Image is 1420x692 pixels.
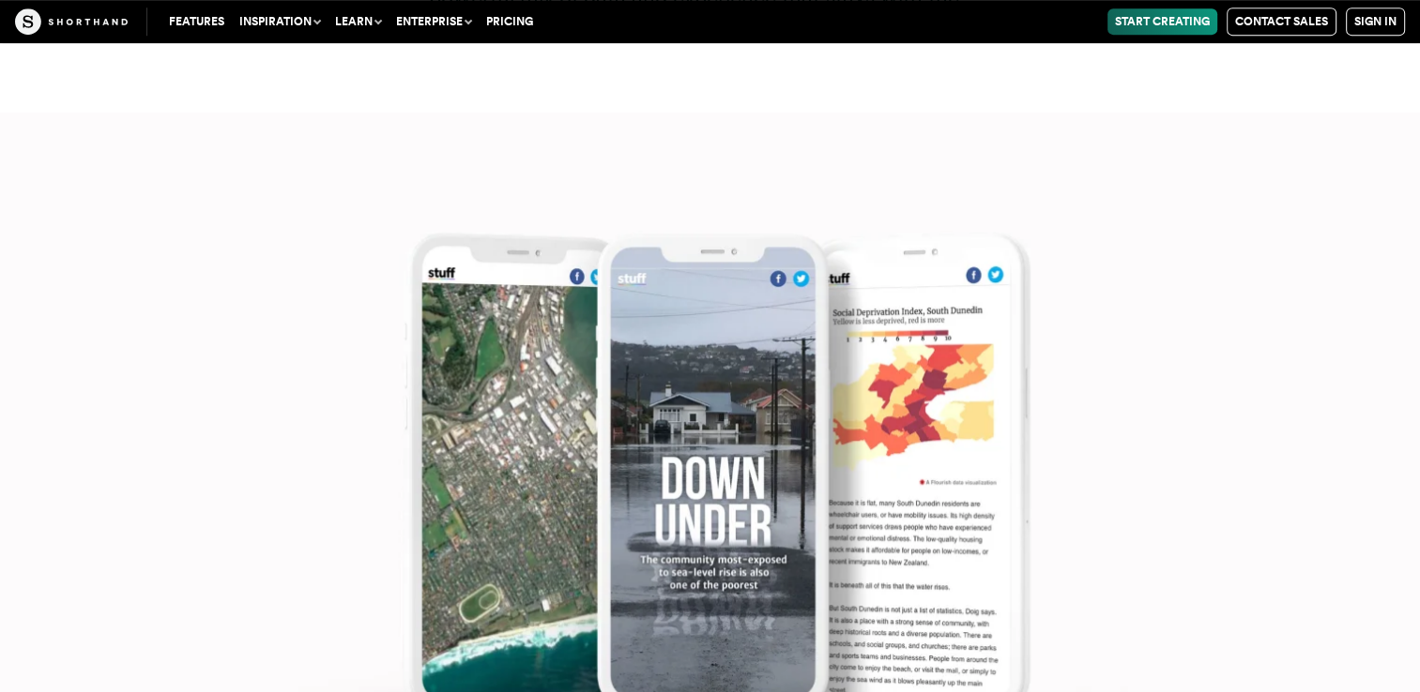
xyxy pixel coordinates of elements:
button: Learn [328,8,389,35]
a: Contact Sales [1227,8,1336,36]
button: Enterprise [389,8,479,35]
img: The Craft [15,8,128,35]
a: Sign in [1346,8,1405,36]
button: Inspiration [232,8,328,35]
a: Features [161,8,232,35]
a: Pricing [479,8,541,35]
a: Start Creating [1107,8,1217,35]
